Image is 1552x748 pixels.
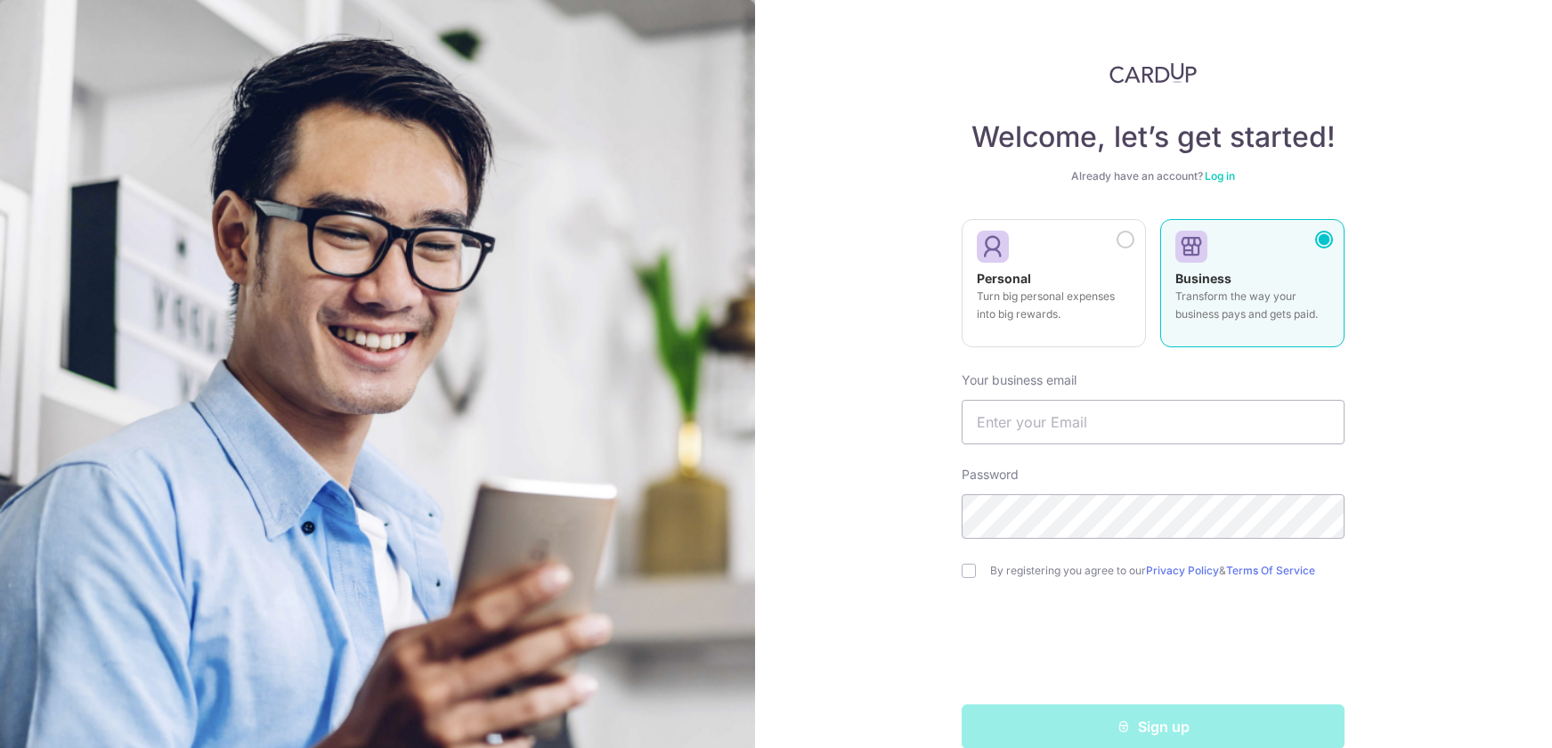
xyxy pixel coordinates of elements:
[990,564,1345,578] label: By registering you agree to our &
[962,466,1019,484] label: Password
[962,400,1345,444] input: Enter your Email
[1109,62,1197,84] img: CardUp Logo
[977,288,1131,323] p: Turn big personal expenses into big rewards.
[962,169,1345,183] div: Already have an account?
[962,371,1077,389] label: Your business email
[1018,614,1288,683] iframe: reCAPTCHA
[962,219,1146,358] a: Personal Turn big personal expenses into big rewards.
[1175,288,1329,323] p: Transform the way your business pays and gets paid.
[962,119,1345,155] h4: Welcome, let’s get started!
[977,271,1031,286] strong: Personal
[1175,271,1231,286] strong: Business
[1146,564,1219,577] a: Privacy Policy
[1226,564,1315,577] a: Terms Of Service
[1205,169,1235,183] a: Log in
[1160,219,1345,358] a: Business Transform the way your business pays and gets paid.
